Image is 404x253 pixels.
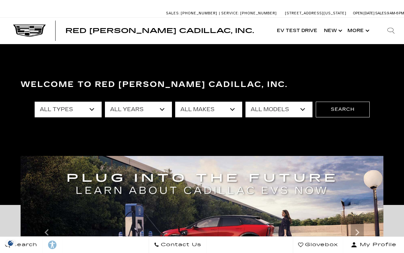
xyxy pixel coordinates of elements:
button: More [344,18,371,44]
span: Open [DATE] [353,11,375,15]
img: Cadillac Dark Logo with Cadillac White Text [13,25,46,37]
a: Glovebox [293,237,343,253]
span: 9 AM-6 PM [387,11,404,15]
div: Next [351,223,364,242]
section: Click to Open Cookie Consent Modal [3,240,18,246]
span: Red [PERSON_NAME] Cadillac, Inc. [65,27,254,35]
span: Service: [221,11,239,15]
select: Filter by year [105,102,172,117]
select: Filter by type [35,102,102,117]
span: Sales: [166,11,180,15]
select: Filter by model [245,102,312,117]
button: Open user profile menu [343,237,404,253]
span: [PHONE_NUMBER] [240,11,277,15]
span: My Profile [357,240,396,249]
a: Contact Us [149,237,207,253]
span: Contact Us [159,240,201,249]
div: Previous [40,223,53,242]
a: [STREET_ADDRESS][US_STATE] [285,11,346,15]
a: Service: [PHONE_NUMBER] [219,11,278,15]
span: Glovebox [303,240,338,249]
h3: Welcome to Red [PERSON_NAME] Cadillac, Inc. [21,78,383,91]
a: Red [PERSON_NAME] Cadillac, Inc. [65,27,254,34]
span: [PHONE_NUMBER] [181,11,217,15]
span: Sales: [375,11,387,15]
img: Opt-Out Icon [3,240,18,246]
a: New [321,18,344,44]
button: Search [316,102,370,117]
a: EV Test Drive [274,18,321,44]
span: Search [10,240,37,249]
a: Sales: [PHONE_NUMBER] [166,11,219,15]
select: Filter by make [175,102,242,117]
